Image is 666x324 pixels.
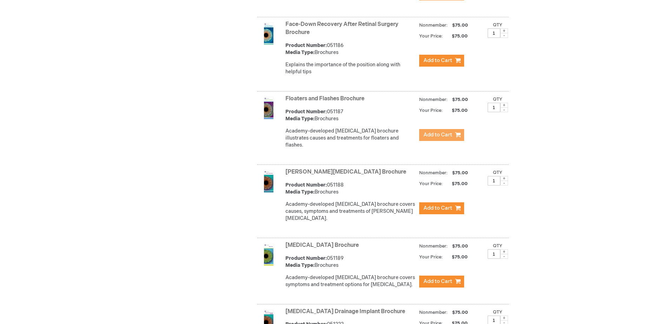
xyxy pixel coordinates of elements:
[423,57,452,64] span: Add to Cart
[419,276,464,288] button: Add to Cart
[493,22,502,28] label: Qty
[451,22,469,28] span: $75.00
[285,128,416,149] div: Academy-developed [MEDICAL_DATA] brochure illustrates causes and treatments for floaters and flas...
[488,249,500,259] input: Qty
[285,116,315,122] strong: Media Type:
[285,182,416,196] div: 051188 Brochures
[285,21,398,36] a: Face-Down Recovery After Retinal Surgery Brochure
[419,169,448,177] strong: Nonmember:
[419,108,443,113] strong: Your Price:
[285,108,416,122] div: 051187 Brochures
[257,243,280,266] img: Glaucoma Brochure
[451,170,469,176] span: $75.00
[285,308,405,315] a: [MEDICAL_DATA] Drainage Implant Brochure
[419,242,448,251] strong: Nonmember:
[285,109,327,115] strong: Product Number:
[444,33,469,39] span: $75.00
[285,42,416,56] div: 051186 Brochures
[493,243,502,249] label: Qty
[444,254,469,260] span: $75.00
[419,33,443,39] strong: Your Price:
[285,182,327,188] strong: Product Number:
[419,181,443,187] strong: Your Price:
[451,97,469,102] span: $75.00
[488,28,500,38] input: Qty
[493,170,502,175] label: Qty
[488,103,500,112] input: Qty
[493,96,502,102] label: Qty
[493,309,502,315] label: Qty
[423,131,452,138] span: Add to Cart
[285,42,327,48] strong: Product Number:
[285,201,416,222] div: Academy-developed [MEDICAL_DATA] brochure covers causes, symptoms and treatments of [PERSON_NAME]...
[451,310,469,315] span: $75.00
[285,169,406,175] a: [PERSON_NAME][MEDICAL_DATA] Brochure
[444,181,469,187] span: $75.00
[285,255,416,269] div: 051189 Brochures
[419,55,464,67] button: Add to Cart
[419,21,448,30] strong: Nonmember:
[419,95,448,104] strong: Nonmember:
[423,278,452,285] span: Add to Cart
[285,189,315,195] strong: Media Type:
[444,108,469,113] span: $75.00
[257,170,280,193] img: Fuchs' Dystrophy Brochure
[285,49,315,55] strong: Media Type:
[257,97,280,119] img: Floaters and Flashes Brochure
[257,22,280,45] img: Face-Down Recovery After Retinal Surgery Brochure
[419,129,464,141] button: Add to Cart
[285,242,359,249] a: [MEDICAL_DATA] Brochure
[423,205,452,211] span: Add to Cart
[285,255,327,261] strong: Product Number:
[488,176,500,185] input: Qty
[285,274,416,288] div: Academy-developed [MEDICAL_DATA] brochure covers symptoms and treatment options for [MEDICAL_DATA].
[285,262,315,268] strong: Media Type:
[285,61,416,75] div: Explains the importance of the position along with helpful tips
[451,243,469,249] span: $75.00
[419,202,464,214] button: Add to Cart
[285,95,364,102] a: Floaters and Flashes Brochure
[419,308,448,317] strong: Nonmember:
[419,254,443,260] strong: Your Price:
